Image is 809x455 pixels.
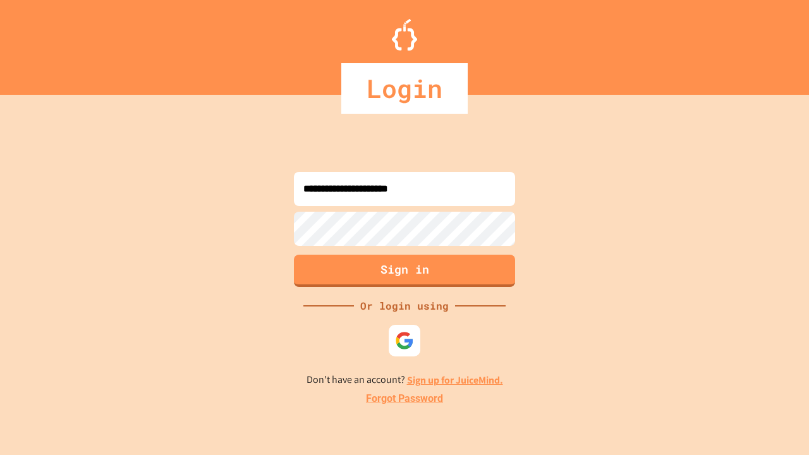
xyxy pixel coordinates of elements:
img: Logo.svg [392,19,417,51]
p: Don't have an account? [307,372,503,388]
a: Sign up for JuiceMind. [407,373,503,387]
a: Forgot Password [366,391,443,406]
img: google-icon.svg [395,331,414,350]
button: Sign in [294,255,515,287]
div: Or login using [354,298,455,313]
div: Login [341,63,468,114]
